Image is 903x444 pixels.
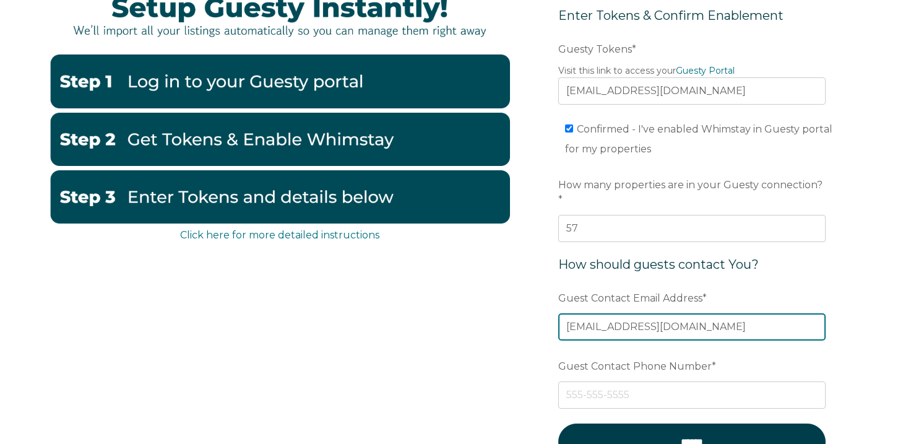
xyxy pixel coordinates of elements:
[558,175,823,194] span: How many properties are in your Guesty connection?
[558,64,826,77] legend: Visit this link to access your
[558,381,826,409] input: 555-555-5555
[676,65,735,76] a: Guesty Portal
[558,77,826,105] input: Example: eyJhbGciOiJIUzI1NiIsInR5cCI6IkpXVCJ9.eyJ0b2tlbklkIjoiNjQ2NjA0ODdiNWE1Njg1NzkyMGNjYThkIiw...
[180,229,379,241] a: Click here for more detailed instructions
[558,40,632,59] span: Guesty Tokens
[50,170,510,224] img: EnterbelowGuesty
[558,289,702,308] span: Guest Contact Email Address
[50,54,510,108] img: Guestystep1-2
[558,357,712,376] span: Guest Contact Phone Number
[565,124,573,133] input: Confirmed - I've enabled Whimstay in Guesty portal for my properties
[558,8,784,23] span: Enter Tokens & Confirm Enablement
[565,123,832,155] span: Confirmed - I've enabled Whimstay in Guesty portal for my properties
[50,113,510,166] img: GuestyTokensandenable
[558,257,759,272] span: How should guests contact You?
